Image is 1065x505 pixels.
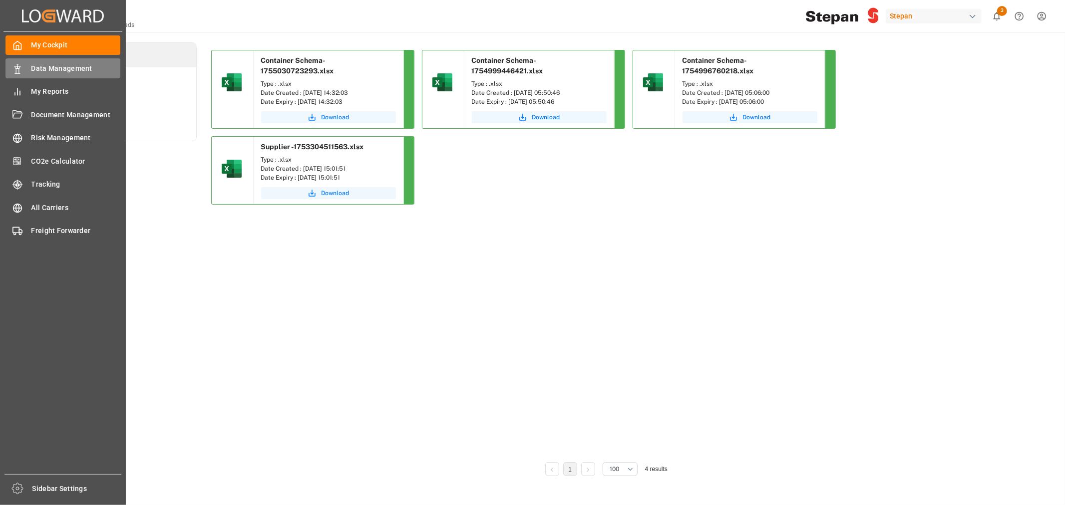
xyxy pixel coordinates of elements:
span: Sidebar Settings [32,484,122,494]
div: Date Expiry : [DATE] 14:32:03 [261,97,396,106]
li: Previous Page [545,462,559,476]
li: 1 [563,462,577,476]
a: Risk Management [5,128,120,148]
span: Data Management [31,63,121,74]
a: Tracking [5,175,120,194]
div: Date Created : [DATE] 05:06:00 [683,88,817,97]
span: Download [532,113,560,122]
a: CO2e Calculator [5,151,120,171]
button: Download [261,111,396,123]
div: Date Created : [DATE] 15:01:51 [261,164,396,173]
span: Tracking [31,179,121,190]
img: Stepan_Company_logo.svg.png_1713531530.png [806,7,879,25]
div: Stepan [886,9,982,23]
a: My Cockpit [5,35,120,55]
span: All Carriers [31,203,121,213]
div: Type : .xlsx [683,79,817,88]
span: Document Management [31,110,121,120]
li: Next Page [581,462,595,476]
span: My Cockpit [31,40,121,50]
div: Date Created : [DATE] 14:32:03 [261,88,396,97]
span: 100 [610,465,620,474]
img: microsoft-excel-2019--v1.png [430,70,454,94]
div: Date Expiry : [DATE] 05:06:00 [683,97,817,106]
div: Type : .xlsx [261,79,396,88]
span: Supplier -1753304511563.xlsx [261,143,364,151]
span: Container Schema-1754996760218.xlsx [683,56,754,75]
a: Data Management [5,58,120,78]
span: 4 results [645,466,668,473]
div: Date Expiry : [DATE] 05:50:46 [472,97,607,106]
div: Date Created : [DATE] 05:50:46 [472,88,607,97]
div: Type : .xlsx [472,79,607,88]
span: Risk Management [31,133,121,143]
span: Freight Forwarder [31,226,121,236]
img: microsoft-excel-2019--v1.png [220,70,244,94]
span: 3 [997,6,1007,16]
button: Download [683,111,817,123]
a: All Carriers [5,198,120,217]
button: open menu [603,462,638,476]
button: Download [472,111,607,123]
a: My Reports [5,82,120,101]
img: microsoft-excel-2019--v1.png [641,70,665,94]
button: show 3 new notifications [986,5,1008,27]
span: Container Schema-1754999446421.xlsx [472,56,543,75]
span: Download [322,189,350,198]
a: Document Management [5,105,120,124]
span: Download [743,113,771,122]
span: Download [322,113,350,122]
button: Download [261,187,396,199]
button: Help Center [1008,5,1031,27]
span: Container Schema-1755030723293.xlsx [261,56,334,75]
div: Date Expiry : [DATE] 15:01:51 [261,173,396,182]
a: Freight Forwarder [5,221,120,241]
a: 1 [568,466,572,473]
span: CO2e Calculator [31,156,121,167]
img: microsoft-excel-2019--v1.png [220,157,244,181]
span: My Reports [31,86,121,97]
button: Stepan [886,6,986,25]
div: Type : .xlsx [261,155,396,164]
